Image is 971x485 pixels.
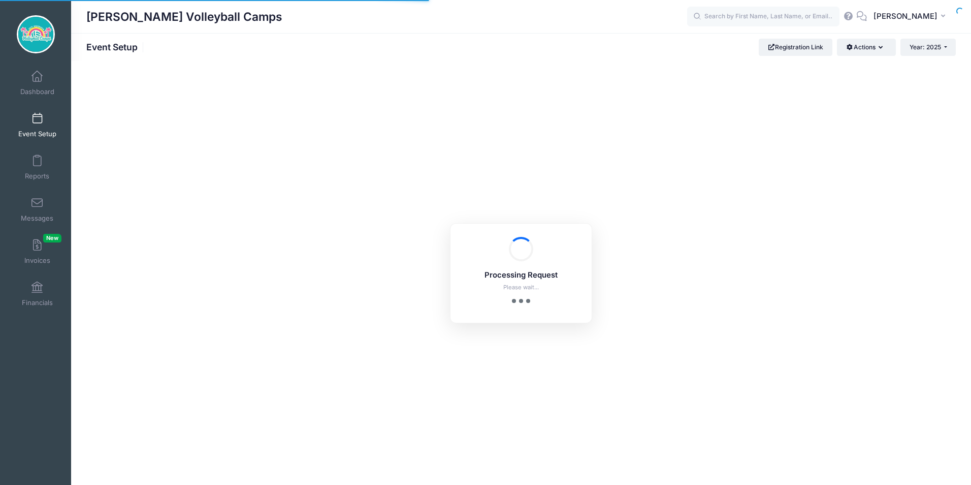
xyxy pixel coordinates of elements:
[22,298,53,307] span: Financials
[86,42,146,52] h1: Event Setup
[43,234,61,243] span: New
[759,39,832,56] a: Registration Link
[837,39,895,56] button: Actions
[687,7,839,27] input: Search by First Name, Last Name, or Email...
[13,107,61,143] a: Event Setup
[873,11,937,22] span: [PERSON_NAME]
[18,130,56,138] span: Event Setup
[13,192,61,227] a: Messages
[910,43,941,51] span: Year: 2025
[13,149,61,185] a: Reports
[13,65,61,101] a: Dashboard
[17,15,55,53] img: Jeff Huebner Volleyball Camps
[21,214,53,223] span: Messages
[24,256,50,265] span: Invoices
[25,172,49,180] span: Reports
[867,5,956,28] button: [PERSON_NAME]
[13,276,61,312] a: Financials
[464,271,578,280] h5: Processing Request
[900,39,956,56] button: Year: 2025
[13,234,61,269] a: InvoicesNew
[464,283,578,292] p: Please wait...
[20,87,54,96] span: Dashboard
[86,5,282,28] h1: [PERSON_NAME] Volleyball Camps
